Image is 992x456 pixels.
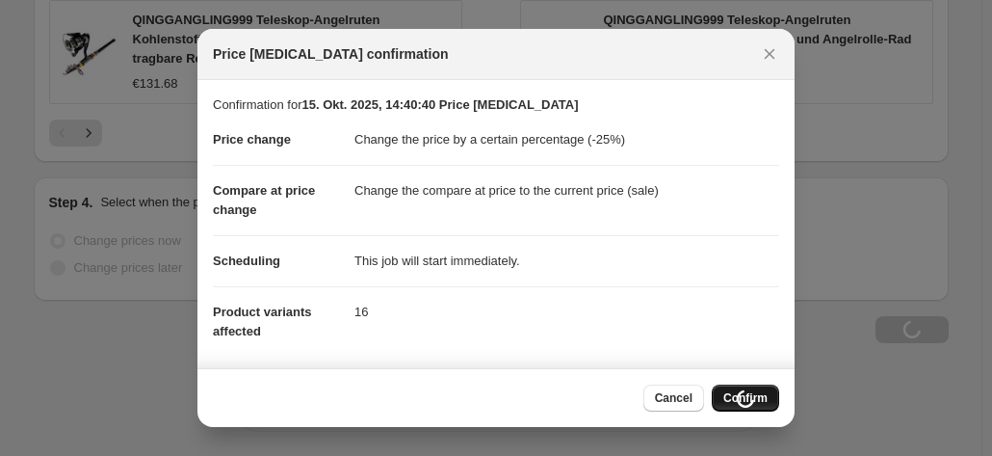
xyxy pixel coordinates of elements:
span: Price change [213,132,291,147]
dd: Change the compare at price to the current price (sale) [354,165,779,216]
span: Cancel [655,390,692,406]
button: Close [756,40,783,67]
dd: 16 [354,286,779,337]
span: Compare at price change [213,183,315,217]
p: Confirmation for [213,95,779,115]
span: Price [MEDICAL_DATA] confirmation [213,44,449,64]
span: Scheduling [213,254,280,268]
span: Product variants affected [213,305,312,338]
dd: This job will start immediately. [354,235,779,286]
b: 15. Okt. 2025, 14:40:40 Price [MEDICAL_DATA] [301,97,578,112]
dd: Change the price by a certain percentage (-25%) [354,115,779,165]
button: Cancel [643,385,704,412]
